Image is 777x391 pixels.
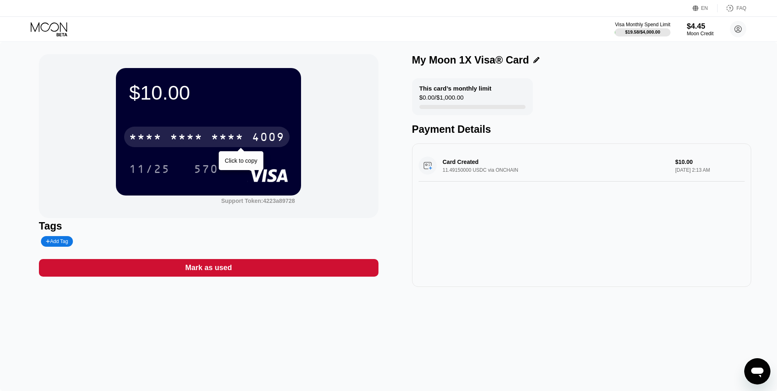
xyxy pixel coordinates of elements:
[744,358,770,384] iframe: Button to launch messaging window
[129,164,170,177] div: 11/25
[625,30,660,34] div: $19.58 / $4,000.00
[194,164,218,177] div: 570
[129,81,288,104] div: $10.00
[123,159,176,179] div: 11/25
[221,198,295,204] div: Support Token: 4223a89728
[615,22,670,36] div: Visa Monthly Spend Limit$19.58/$4,000.00
[718,4,746,12] div: FAQ
[736,5,746,11] div: FAQ
[46,239,68,244] div: Add Tag
[419,85,492,92] div: This card’s monthly limit
[687,31,714,36] div: Moon Credit
[701,5,708,11] div: EN
[39,259,378,277] div: Mark as used
[693,4,718,12] div: EN
[39,220,378,232] div: Tags
[188,159,224,179] div: 570
[615,22,670,27] div: Visa Monthly Spend Limit
[412,123,752,135] div: Payment Details
[412,54,529,66] div: My Moon 1X Visa® Card
[687,22,714,36] div: $4.45Moon Credit
[687,22,714,31] div: $4.45
[252,132,285,145] div: 4009
[185,263,232,273] div: Mark as used
[419,94,464,105] div: $0.00 / $1,000.00
[41,236,73,247] div: Add Tag
[225,157,257,164] div: Click to copy
[221,198,295,204] div: Support Token:4223a89728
